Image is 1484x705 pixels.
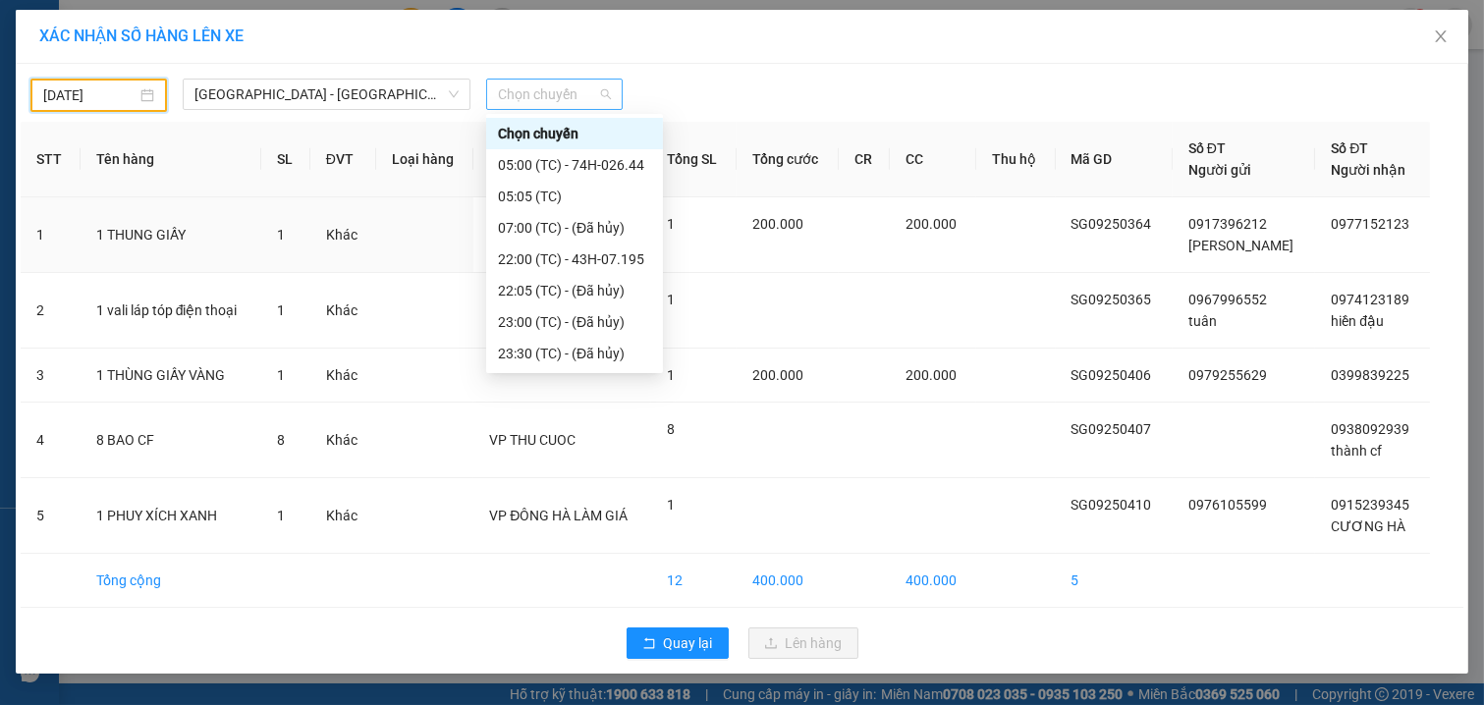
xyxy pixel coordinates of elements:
input: 10/09/2025 [43,84,137,106]
div: 22:05 (TC) - (Đã hủy) [498,280,651,301]
span: thành cf [1331,443,1382,459]
span: VP THU CUOC [489,432,576,448]
span: 0915239345 [1331,497,1409,513]
span: 0399839225 [1331,367,1409,383]
span: Số ĐT [1188,140,1226,156]
span: 0977152123 [1331,216,1409,232]
th: Tên hàng [81,122,261,197]
td: 1 THUNG GIẤY [81,197,261,273]
span: SG09250365 [1072,292,1152,307]
th: Tổng cước [737,122,839,197]
td: 3 [21,349,81,403]
th: Thu hộ [976,122,1056,197]
th: ĐVT [310,122,376,197]
td: 8 BAO CF [81,403,261,478]
span: 1 [667,497,675,513]
th: CR [839,122,890,197]
span: 1 [667,292,675,307]
th: Mã GD [1056,122,1173,197]
th: Loại hàng [376,122,473,197]
span: XÁC NHẬN SỐ HÀNG LÊN XE [39,27,244,45]
span: 200.000 [906,216,957,232]
span: down [448,88,460,100]
td: Khác [310,478,376,554]
span: 1 [277,302,285,318]
span: SG09250364 [1072,216,1152,232]
span: 0938092939 [1331,421,1409,437]
td: Khác [310,197,376,273]
span: 1 [277,508,285,523]
td: 5 [1056,554,1173,608]
td: Tổng cộng [81,554,261,608]
button: uploadLên hàng [748,627,858,659]
span: 0979255629 [1188,367,1267,383]
span: 200.000 [752,367,803,383]
span: 1 [277,367,285,383]
span: VP ĐÔNG HÀ LÀM GIÁ [489,508,628,523]
td: 1 THÙNG GIẤY VÀNG [81,349,261,403]
span: rollback [642,636,656,652]
td: 4 [21,403,81,478]
div: 22:00 (TC) - 43H-07.195 [498,248,651,270]
span: Sài Gòn - Đà Lạt [194,80,459,109]
div: 07:00 (TC) - (Đã hủy) [498,217,651,239]
span: SG09250406 [1072,367,1152,383]
div: 05:00 (TC) - 74H-026.44 [498,154,651,176]
span: 1 [667,367,675,383]
span: 0974123189 [1331,292,1409,307]
span: 1 [667,216,675,232]
span: Chọn chuyến [498,80,611,109]
th: Tổng SL [651,122,737,197]
td: 1 vali láp tóp điện thoại [81,273,261,349]
td: 1 [21,197,81,273]
div: 23:00 (TC) - (Đã hủy) [498,311,651,333]
span: hiền đậu [1331,313,1384,329]
td: 5 [21,478,81,554]
div: Chọn chuyến [486,118,663,149]
span: Người nhận [1331,162,1405,178]
span: 1 [277,227,285,243]
td: 2 [21,273,81,349]
span: Quay lại [664,632,713,654]
span: 0976105599 [1188,497,1267,513]
td: Khác [310,403,376,478]
th: STT [21,122,81,197]
button: Close [1413,10,1468,65]
button: rollbackQuay lại [627,627,729,659]
span: SG09250407 [1072,421,1152,437]
span: 0917396212 [1188,216,1267,232]
span: 200.000 [752,216,803,232]
span: 8 [277,432,285,448]
div: Chọn chuyến [498,123,651,144]
td: Khác [310,349,376,403]
td: Khác [310,273,376,349]
div: 23:30 (TC) - (Đã hủy) [498,343,651,364]
td: 1 PHUY XÍCH XANH [81,478,261,554]
span: close [1433,28,1449,44]
span: [PERSON_NAME] [1188,238,1293,253]
span: CƯƠNG HÀ [1331,518,1405,534]
th: SL [261,122,310,197]
td: 12 [651,554,737,608]
td: 400.000 [890,554,976,608]
td: 400.000 [737,554,839,608]
div: 05:05 (TC) [498,186,651,207]
span: SG09250410 [1072,497,1152,513]
span: 8 [667,421,675,437]
span: 200.000 [906,367,957,383]
th: CC [890,122,976,197]
th: Ghi chú [473,122,651,197]
span: tuân [1188,313,1217,329]
span: Số ĐT [1331,140,1368,156]
span: 0967996552 [1188,292,1267,307]
span: Người gửi [1188,162,1251,178]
